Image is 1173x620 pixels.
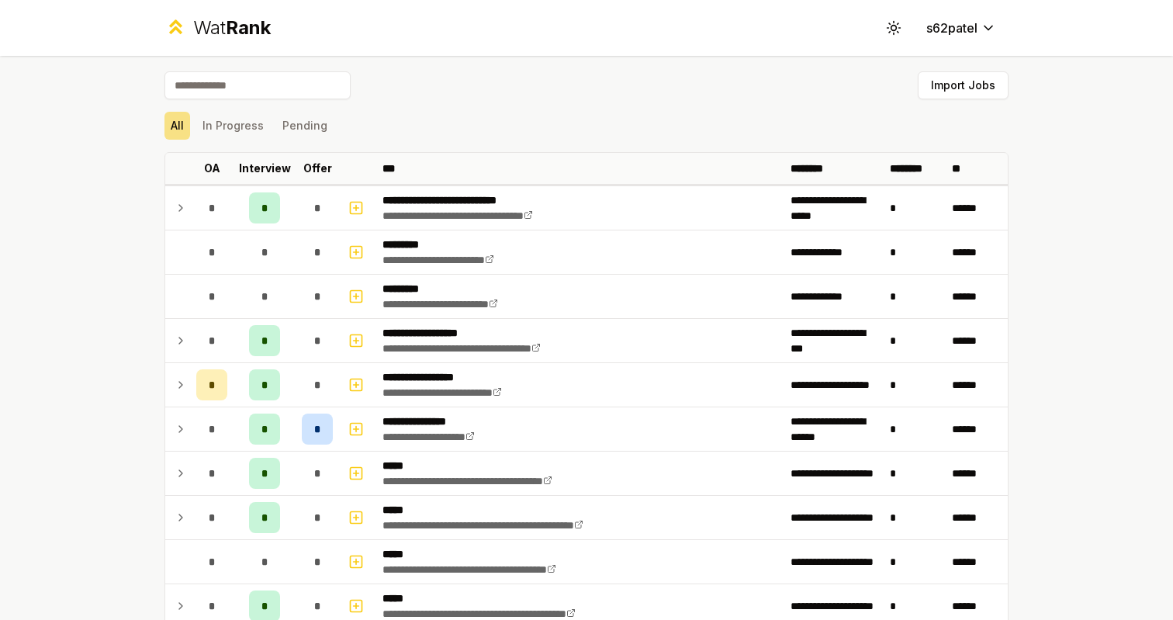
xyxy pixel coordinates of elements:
[918,71,1009,99] button: Import Jobs
[193,16,271,40] div: Wat
[276,112,334,140] button: Pending
[164,112,190,140] button: All
[914,14,1009,42] button: s62patel
[226,16,271,39] span: Rank
[204,161,220,176] p: OA
[164,16,271,40] a: WatRank
[926,19,977,37] span: s62patel
[239,161,291,176] p: Interview
[303,161,332,176] p: Offer
[196,112,270,140] button: In Progress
